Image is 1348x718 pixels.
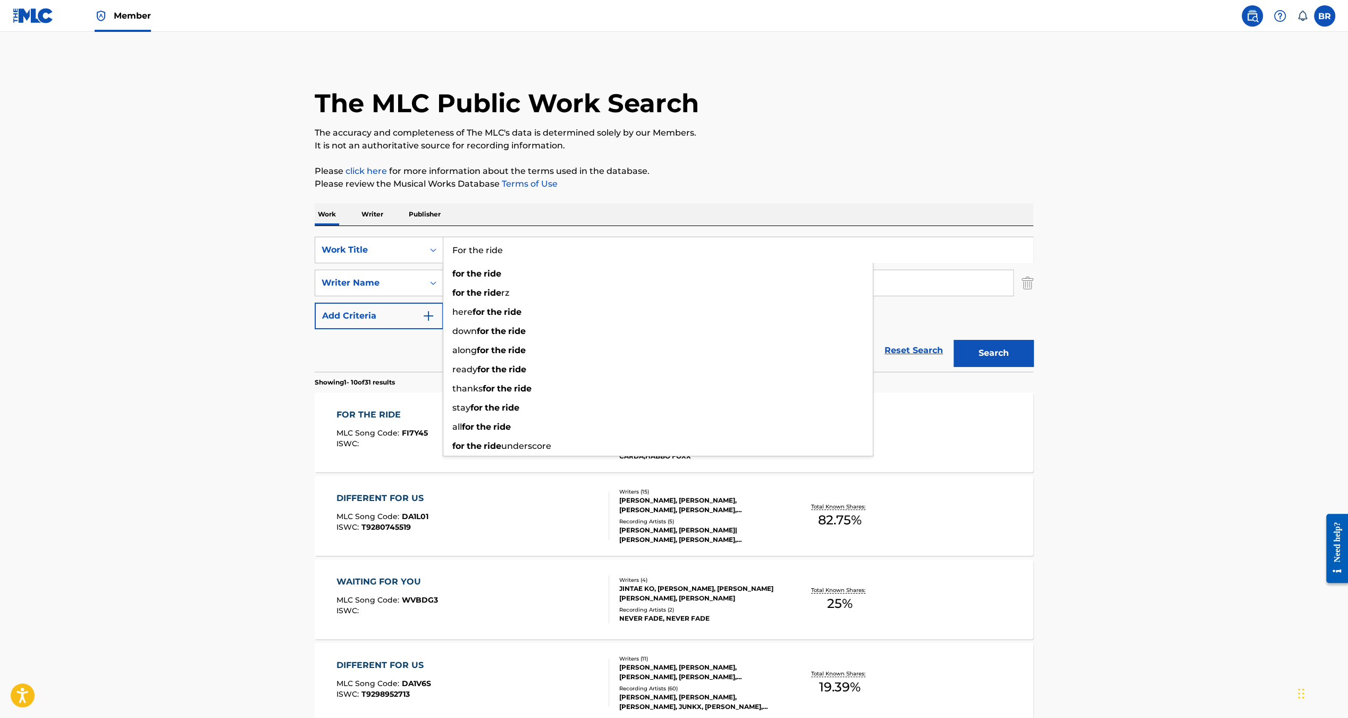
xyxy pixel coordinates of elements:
span: 82.75 % [818,511,862,530]
form: Search Form [315,237,1033,372]
div: FOR THE RIDE [336,408,428,421]
strong: for [462,422,474,432]
div: Help [1269,5,1291,27]
a: FOR THE RIDEMLC Song Code:FI7Y45ISWC:Writers (4)[PERSON_NAME], [PERSON_NAME], [PERSON_NAME], [PER... [315,393,1033,472]
div: WAITING FOR YOU [336,575,438,588]
strong: for [452,288,465,298]
strong: the [467,269,482,279]
p: Total Known Shares: [811,586,868,594]
span: T9280745519 [361,522,411,532]
iframe: Chat Widget [1295,667,1348,718]
span: ISWC : [336,439,361,448]
h1: The MLC Public Work Search [315,87,699,119]
div: JINTAE KO, [PERSON_NAME], [PERSON_NAME] [PERSON_NAME], [PERSON_NAME] [619,584,780,603]
strong: the [487,307,502,317]
strong: the [467,441,482,451]
span: stay [452,403,470,413]
span: MLC Song Code : [336,679,402,688]
span: MLC Song Code : [336,512,402,521]
div: Recording Artists ( 2 ) [619,606,780,614]
span: along [452,345,477,355]
div: User Menu [1314,5,1335,27]
div: Drag [1298,678,1304,709]
p: Work [315,203,339,226]
p: It is not an authoritative source for recording information. [315,139,1033,152]
strong: the [476,422,491,432]
strong: the [497,383,512,394]
div: [PERSON_NAME], [PERSON_NAME], [PERSON_NAME], [PERSON_NAME], [PERSON_NAME], [PERSON_NAME], [PERSON... [619,496,780,515]
p: Publisher [406,203,444,226]
div: Recording Artists ( 5 ) [619,517,780,525]
strong: ride [484,288,501,298]
strong: for [470,403,483,413]
a: Public Search [1242,5,1263,27]
strong: ride [504,307,521,317]
span: ready [452,364,477,374]
span: MLC Song Code : [336,428,402,438]
img: search [1246,10,1259,22]
p: Total Known Shares: [811,670,868,678]
strong: for [473,307,485,317]
p: Total Known Shares: [811,503,868,511]
iframe: Resource Center [1318,506,1348,591]
img: 9d2ae6d4665cec9f34b9.svg [422,310,435,322]
strong: ride [502,403,519,413]
div: Writers ( 4 ) [619,576,780,584]
span: Member [114,10,151,22]
strong: the [491,326,506,336]
div: Recording Artists ( 60 ) [619,684,780,692]
img: Top Rightsholder [95,10,107,22]
div: Notifications [1297,11,1308,21]
a: Reset Search [879,339,948,362]
span: ISWC : [336,522,361,532]
div: [PERSON_NAME], [PERSON_NAME], [PERSON_NAME], JUNKX, [PERSON_NAME], QUARTERHEAD, [PERSON_NAME] / [... [619,692,780,712]
span: DA1V6S [402,679,431,688]
button: Add Criteria [315,303,443,329]
span: MLC Song Code : [336,595,402,605]
span: 19.39 % [819,678,861,697]
a: click here [346,166,387,176]
span: 25 % [827,594,853,613]
span: WVBDG3 [402,595,438,605]
p: Showing 1 - 10 of 31 results [315,378,395,387]
strong: ride [508,345,526,355]
button: Search [954,340,1033,366]
span: ISWC : [336,606,361,615]
div: Writers ( 15 ) [619,488,780,496]
strong: the [491,345,506,355]
div: Work Title [322,244,417,256]
div: Writers ( 11 ) [619,655,780,663]
span: down [452,326,477,336]
strong: for [477,345,489,355]
strong: ride [514,383,532,394]
strong: for [483,383,495,394]
strong: for [477,326,489,336]
span: ISWC : [336,689,361,699]
span: T9298952713 [361,689,410,699]
strong: ride [484,441,501,451]
strong: ride [484,269,501,279]
div: [PERSON_NAME], [PERSON_NAME]|[PERSON_NAME], [PERSON_NAME], [PERSON_NAME] & [PERSON_NAME], [PERSON... [619,525,780,545]
strong: ride [493,422,511,432]
p: The accuracy and completeness of The MLC's data is determined solely by our Members. [315,127,1033,139]
span: all [452,422,462,432]
p: Please review the Musical Works Database [315,178,1033,190]
img: MLC Logo [13,8,54,23]
strong: ride [509,364,526,374]
span: here [452,307,473,317]
strong: the [485,403,500,413]
strong: for [452,441,465,451]
strong: ride [508,326,526,336]
strong: the [492,364,507,374]
img: help [1274,10,1286,22]
strong: for [477,364,490,374]
a: WAITING FOR YOUMLC Song Code:WVBDG3ISWC:Writers (4)JINTAE KO, [PERSON_NAME], [PERSON_NAME] [PERSO... [315,560,1033,639]
a: DIFFERENT FOR USMLC Song Code:DA1L01ISWC:T9280745519Writers (15)[PERSON_NAME], [PERSON_NAME], [PE... [315,476,1033,556]
span: DA1L01 [402,512,428,521]
a: Terms of Use [500,179,558,189]
strong: for [452,269,465,279]
span: underscore [501,441,551,451]
div: DIFFERENT FOR US [336,659,431,672]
